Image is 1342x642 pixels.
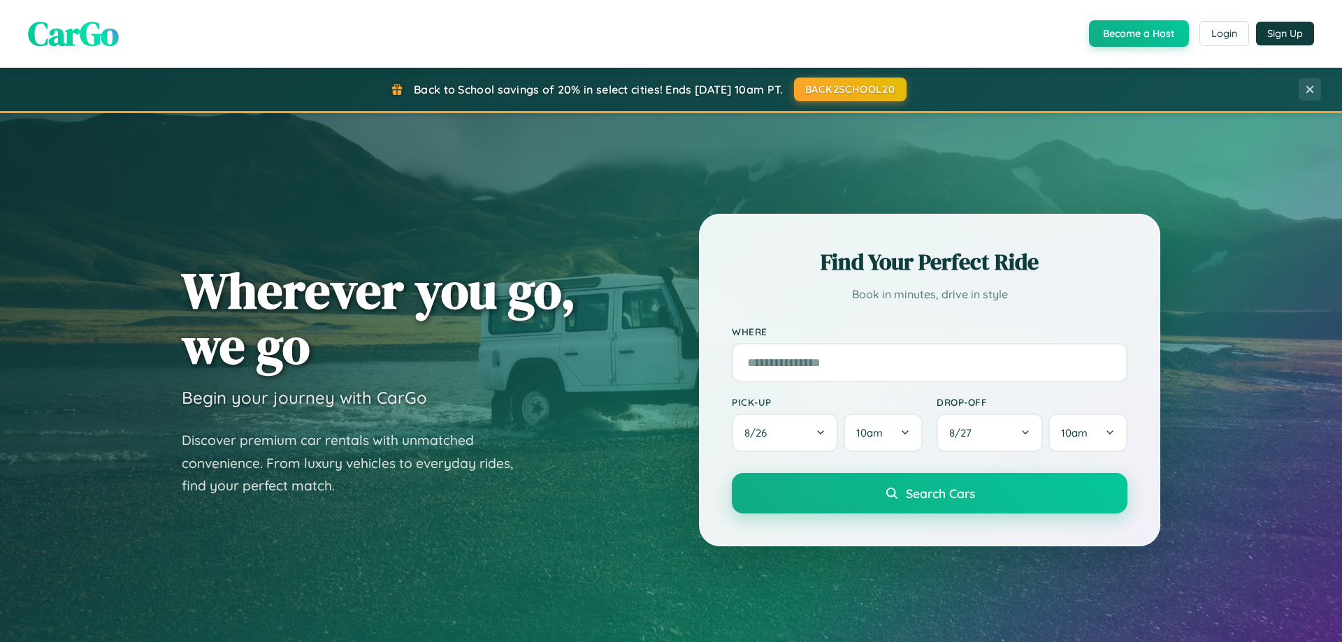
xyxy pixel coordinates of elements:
button: 8/27 [937,414,1043,452]
button: Login [1199,21,1249,46]
button: Become a Host [1089,20,1189,47]
span: CarGo [28,10,119,57]
span: 10am [856,426,883,439]
button: 10am [844,414,923,452]
button: 8/26 [732,414,838,452]
span: 8 / 26 [744,426,774,439]
p: Book in minutes, drive in style [732,284,1127,305]
h3: Begin your journey with CarGo [182,387,427,408]
span: Search Cars [906,486,975,501]
label: Where [732,326,1127,337]
span: Back to School savings of 20% in select cities! Ends [DATE] 10am PT. [414,82,783,96]
button: Sign Up [1256,22,1314,45]
label: Drop-off [937,396,1127,408]
h2: Find Your Perfect Ride [732,247,1127,277]
label: Pick-up [732,396,923,408]
button: Search Cars [732,473,1127,513]
h1: Wherever you go, we go [182,263,576,373]
button: 10am [1048,414,1127,452]
p: Discover premium car rentals with unmatched convenience. From luxury vehicles to everyday rides, ... [182,429,531,497]
span: 10am [1061,426,1088,439]
span: 8 / 27 [949,426,979,439]
button: BACK2SCHOOL20 [794,78,907,101]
